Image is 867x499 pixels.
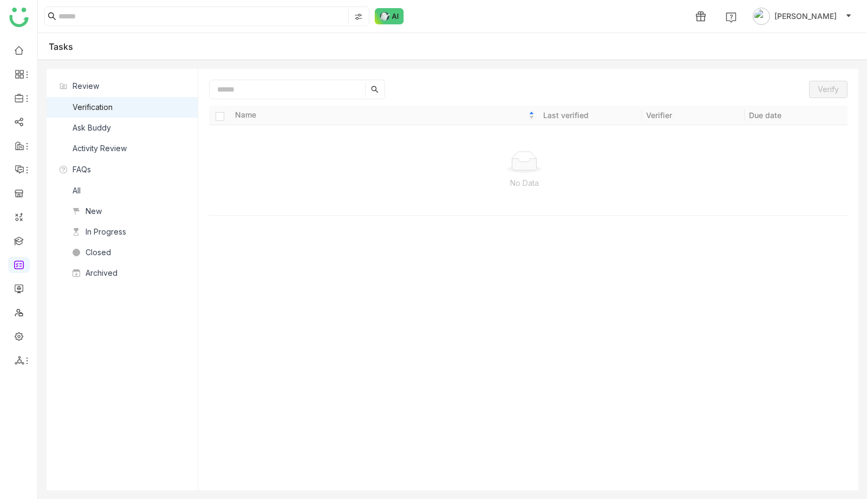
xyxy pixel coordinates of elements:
[86,247,111,258] div: Closed
[751,8,854,25] button: [PERSON_NAME]
[218,177,831,189] p: No Data
[9,8,29,27] img: logo
[86,267,118,279] div: Archived
[539,106,642,125] th: Last verified
[73,101,113,113] div: Verification
[86,205,102,217] div: New
[375,8,404,24] img: ask-buddy-normal.svg
[809,81,848,98] button: Verify
[774,10,837,22] span: [PERSON_NAME]
[73,142,127,154] div: Activity Review
[86,226,126,238] div: In Progress
[73,80,99,92] span: Review
[726,12,736,23] img: help.svg
[73,185,81,197] div: All
[753,8,770,25] img: avatar
[745,106,848,125] th: Due date
[49,41,73,52] div: Tasks
[354,12,363,21] img: search-type.svg
[73,164,91,176] span: FAQs
[642,106,745,125] th: Verifier
[73,122,111,134] div: Ask Buddy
